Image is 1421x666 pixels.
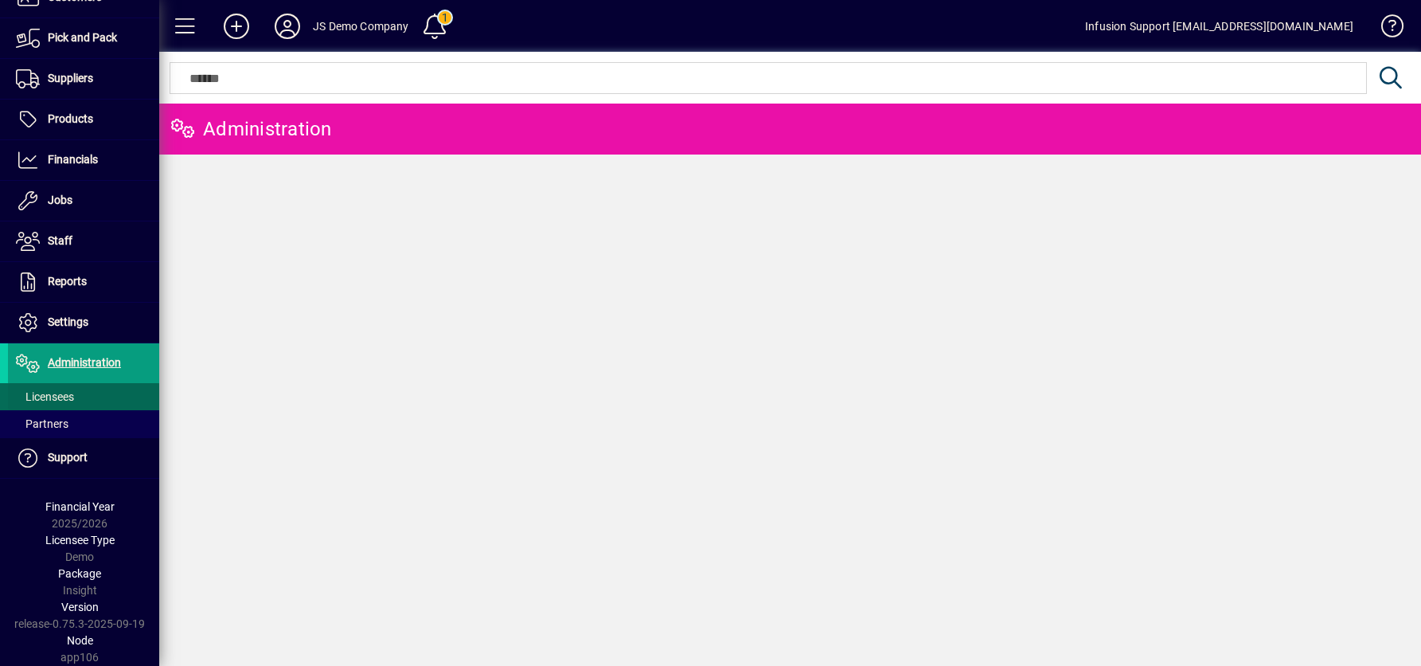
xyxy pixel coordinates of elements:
a: Partners [8,410,159,437]
button: Add [211,12,262,41]
button: Profile [262,12,313,41]
a: Pick and Pack [8,18,159,58]
span: Staff [48,234,72,247]
span: Pick and Pack [48,31,117,44]
a: Licensees [8,383,159,410]
span: Administration [48,356,121,369]
a: Jobs [8,181,159,221]
span: Reports [48,275,87,288]
span: Financials [48,153,98,166]
span: Products [48,112,93,125]
a: Staff [8,221,159,261]
span: Licensee Type [45,534,115,547]
a: Knowledge Base [1369,3,1401,55]
span: Partners [16,417,68,430]
a: Settings [8,303,159,343]
span: Version [61,601,99,613]
a: Products [8,100,159,139]
span: Suppliers [48,72,93,84]
a: Support [8,438,159,478]
a: Financials [8,140,159,180]
div: JS Demo Company [313,14,409,39]
span: Package [58,567,101,580]
span: Financial Year [45,500,115,513]
span: Jobs [48,194,72,206]
div: Administration [171,116,332,142]
span: Node [67,634,93,647]
span: Settings [48,315,88,328]
span: Licensees [16,390,74,403]
a: Reports [8,262,159,302]
a: Suppliers [8,59,159,99]
div: Infusion Support [EMAIL_ADDRESS][DOMAIN_NAME] [1085,14,1353,39]
span: Support [48,451,88,464]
